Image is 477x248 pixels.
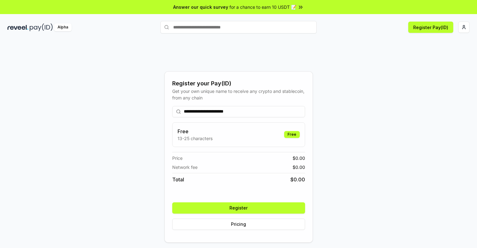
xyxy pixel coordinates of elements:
[172,88,305,101] div: Get your own unique name to receive any crypto and stablecoin, from any chain
[229,4,296,10] span: for a chance to earn 10 USDT 📝
[30,23,53,31] img: pay_id
[172,219,305,230] button: Pricing
[172,164,198,170] span: Network fee
[8,23,28,31] img: reveel_dark
[54,23,72,31] div: Alpha
[172,202,305,214] button: Register
[172,155,183,161] span: Price
[173,4,228,10] span: Answer our quick survey
[408,22,453,33] button: Register Pay(ID)
[172,176,184,183] span: Total
[293,164,305,170] span: $ 0.00
[178,128,213,135] h3: Free
[293,155,305,161] span: $ 0.00
[290,176,305,183] span: $ 0.00
[172,79,305,88] div: Register your Pay(ID)
[178,135,213,142] p: 13-25 characters
[284,131,300,138] div: Free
